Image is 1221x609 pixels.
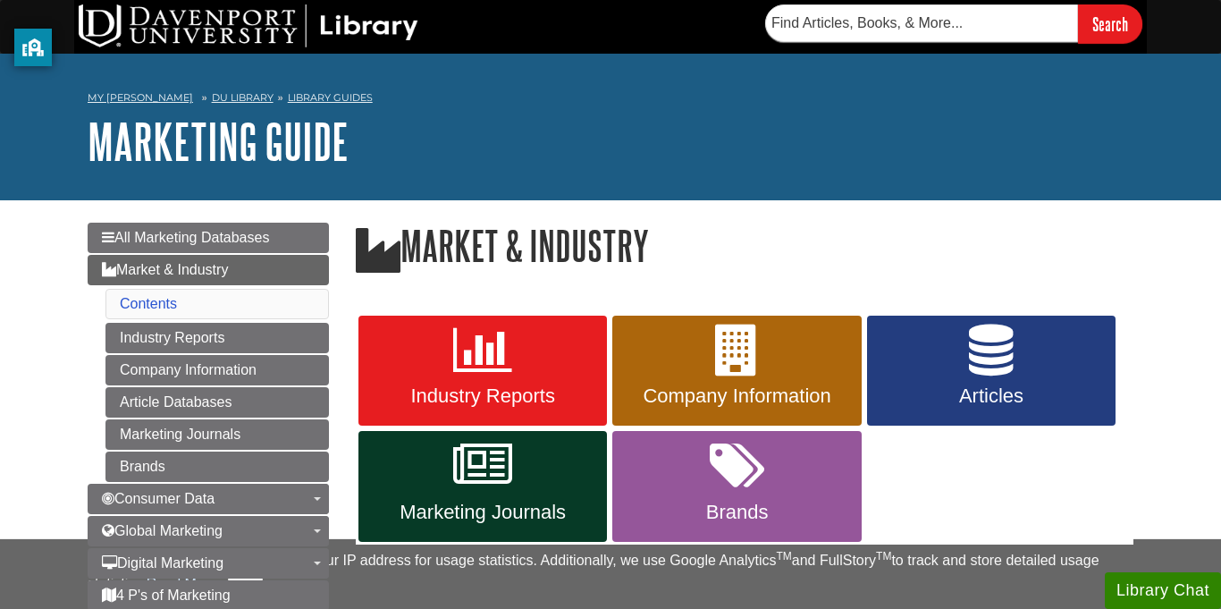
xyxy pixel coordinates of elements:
[105,452,329,482] a: Brands
[102,555,223,571] span: Digital Marketing
[105,387,329,418] a: Article Databases
[356,223,1133,273] h1: Market & Industry
[105,355,329,385] a: Company Information
[102,523,223,538] span: Global Marketing
[88,86,1133,114] nav: breadcrumb
[105,323,329,353] a: Industry Reports
[102,491,215,506] span: Consumer Data
[288,91,373,104] a: Library Guides
[88,516,329,546] a: Global Marketing
[626,385,847,408] span: Company Information
[358,316,607,427] a: Industry Reports
[612,431,861,542] a: Brands
[372,385,594,408] span: Industry Reports
[88,223,329,253] a: All Marketing Databases
[14,29,52,66] button: privacy banner
[88,548,329,579] a: Digital Marketing
[88,90,193,106] a: My [PERSON_NAME]
[612,316,861,427] a: Company Information
[102,588,231,603] span: 4 P's of Marketing
[765,4,1078,42] input: Find Articles, Books, & More...
[358,431,607,542] a: Marketing Journals
[102,262,228,277] span: Market & Industry
[120,296,177,311] a: Contents
[867,316,1116,427] a: Articles
[1105,572,1221,609] button: Library Chat
[88,484,329,514] a: Consumer Data
[88,255,329,285] a: Market & Industry
[1078,4,1142,43] input: Search
[212,91,274,104] a: DU Library
[372,501,594,524] span: Marketing Journals
[102,230,269,245] span: All Marketing Databases
[79,4,418,47] img: DU Library
[765,4,1142,43] form: Searches DU Library's articles, books, and more
[626,501,847,524] span: Brands
[105,419,329,450] a: Marketing Journals
[88,114,349,169] a: Marketing Guide
[880,385,1102,408] span: Articles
